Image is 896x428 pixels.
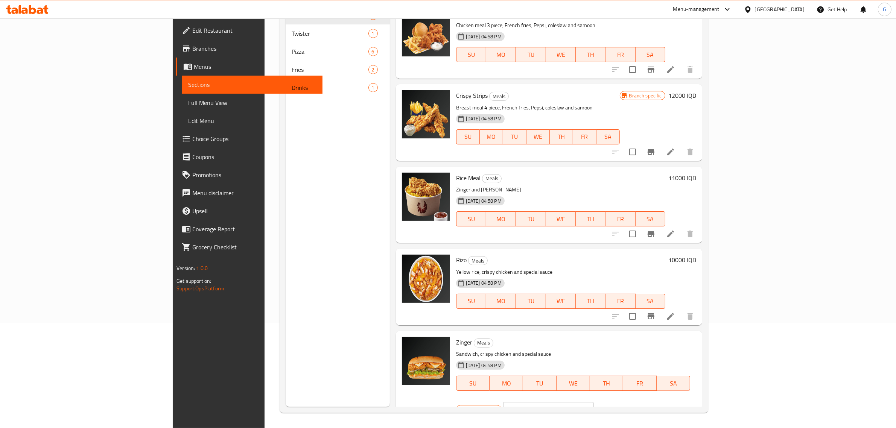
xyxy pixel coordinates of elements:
button: SA [636,211,665,226]
span: WE [549,296,573,307]
button: WE [526,129,550,144]
a: Coverage Report [176,220,322,238]
img: Rizo [402,255,450,303]
button: FR [605,47,635,62]
span: TH [579,214,602,225]
button: SA [596,129,620,144]
span: Select to update [625,308,640,324]
h6: 10000 IQD [668,255,696,265]
span: Full Menu View [188,98,316,107]
button: SU [456,294,486,309]
button: SU [456,211,486,226]
span: Twister [292,29,368,38]
button: SA [636,294,665,309]
span: G [883,5,886,14]
span: 1.0.0 [196,263,208,273]
a: Upsell [176,202,322,220]
span: WE [549,214,573,225]
button: ok [612,401,628,418]
span: Rice Meal [456,172,481,184]
a: Branches [176,39,322,58]
span: Select to update [625,144,640,160]
span: SU [459,378,487,389]
a: Edit Restaurant [176,21,322,39]
button: delete [681,143,699,161]
span: WE [549,49,573,60]
button: TH [576,294,605,309]
span: Fries [292,65,368,74]
div: Drinks1 [286,79,390,97]
button: Branch-specific-item [642,307,660,325]
input: Please enter price [521,402,594,417]
span: Menus [194,62,316,71]
button: SA [657,376,690,391]
button: MO [490,376,523,391]
button: delete [681,406,699,424]
button: TU [523,376,557,391]
span: Edit Restaurant [192,26,316,35]
span: [DATE] 04:58 PM [463,279,505,287]
span: Branch specific [626,92,665,99]
button: TU [516,294,546,309]
span: [DATE] 04:58 PM [463,33,505,40]
img: Zinger [402,337,450,385]
span: TH [579,296,602,307]
span: SU [459,296,483,307]
a: Edit menu item [666,312,675,321]
button: WE [546,211,576,226]
div: Pizza6 [286,42,390,61]
a: Edit menu item [666,65,675,74]
span: Version: [176,263,195,273]
button: SU [456,47,486,62]
button: FR [605,294,635,309]
span: 1 [369,30,377,37]
div: items [368,29,378,38]
h6: 12000 IQD [668,90,696,101]
div: items [368,47,378,56]
a: Choice Groups [176,130,322,148]
button: TU [516,211,546,226]
button: TH [550,129,573,144]
button: MO [486,211,516,226]
span: TH [553,131,570,142]
span: Drinks [292,83,368,92]
span: Meals [490,92,508,101]
a: Sections [182,76,322,94]
div: items [368,65,378,74]
span: Coupons [192,152,316,161]
span: Menu disclaimer [192,188,316,197]
span: 1 [369,84,377,91]
p: Zinger and [PERSON_NAME] [456,185,665,194]
span: SA [599,131,617,142]
button: delete [681,61,699,79]
span: Rizo [456,254,467,266]
span: SA [660,378,687,389]
button: clear [595,401,612,418]
span: FR [608,296,632,307]
span: WE [560,378,587,389]
button: WE [557,376,590,391]
span: [DATE] 04:58 PM [463,197,505,205]
span: Choice Groups [192,134,316,143]
span: SA [639,214,662,225]
a: Support.OpsPlatform [176,284,224,293]
button: MO [486,294,516,309]
span: Upsell [192,206,316,216]
a: Full Menu View [182,94,322,112]
span: TU [519,49,543,60]
span: SU [459,214,483,225]
span: Promotions [192,170,316,179]
span: FR [626,378,654,389]
span: FR [608,214,632,225]
span: TH [579,49,602,60]
nav: Menu sections [286,3,390,100]
img: Dinner Meal [402,8,450,56]
div: Meals [468,256,488,265]
span: Grocery Checklist [192,243,316,252]
span: TU [506,131,523,142]
div: Twister1 [286,24,390,42]
button: delete [681,307,699,325]
span: FR [576,131,593,142]
span: SA [639,49,662,60]
button: Branch-specific-item [642,143,660,161]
